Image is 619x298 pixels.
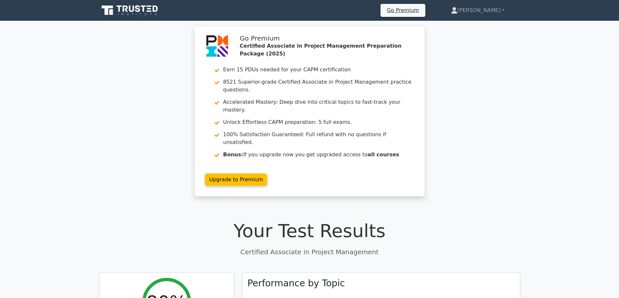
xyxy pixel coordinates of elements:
a: Upgrade to Premium [205,173,267,186]
a: Go Premium [383,6,423,15]
h3: Performance by Topic [248,278,345,289]
p: Certified Associate in Project Management [99,247,520,257]
h1: Your Test Results [99,220,520,242]
a: [PERSON_NAME] [435,4,520,17]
